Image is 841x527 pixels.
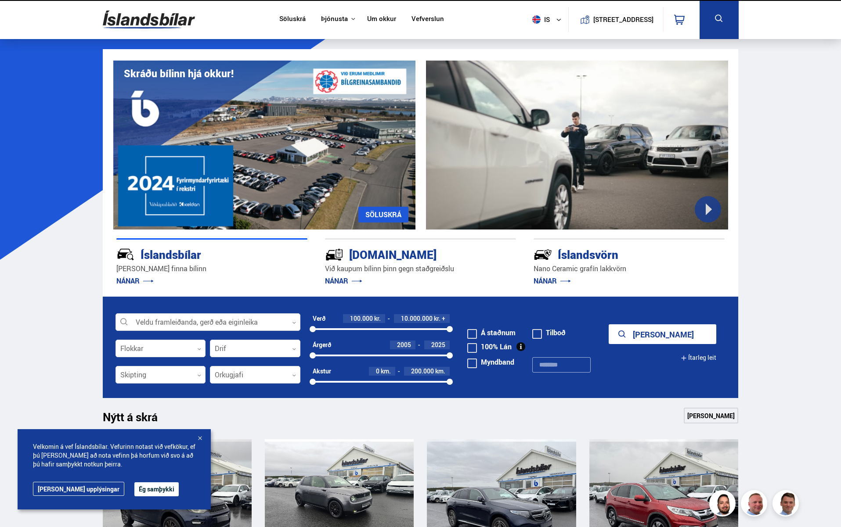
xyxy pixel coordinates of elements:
[401,314,433,323] span: 10.000.000
[397,341,411,349] span: 2005
[434,315,440,322] span: kr.
[374,315,381,322] span: kr.
[313,368,331,375] div: Akstur
[529,15,551,24] span: is
[467,359,514,366] label: Myndband
[367,15,396,24] a: Um okkur
[321,15,348,23] button: Þjónusta
[116,246,276,262] div: Íslandsbílar
[313,341,331,348] div: Árgerð
[534,246,693,262] div: Íslandsvörn
[33,482,124,496] a: [PERSON_NAME] upplýsingar
[435,368,445,375] span: km.
[381,368,391,375] span: km.
[313,315,325,322] div: Verð
[350,314,373,323] span: 100.000
[103,5,195,34] img: G0Ugv5HjCgRt.svg
[534,276,571,286] a: NÁNAR
[534,245,552,264] img: -Svtn6bYgwAsiwNX.svg
[442,315,445,322] span: +
[681,348,716,368] button: Ítarleg leit
[742,491,769,518] img: siFngHWaQ9KaOqBr.png
[116,245,135,264] img: JRvxyua_JYH6wB4c.svg
[467,343,512,350] label: 100% Lán
[573,7,658,32] a: [STREET_ADDRESS]
[529,7,568,32] button: is
[534,264,725,274] p: Nano Ceramic grafín lakkvörn
[325,276,362,286] a: NÁNAR
[325,245,343,264] img: tr5P-W3DuiFaO7aO.svg
[113,61,415,229] img: eKx6w-_Home_640_.png
[411,367,434,375] span: 200.000
[431,341,445,349] span: 2025
[684,408,738,423] a: [PERSON_NAME]
[467,329,516,336] label: Á staðnum
[103,410,173,429] h1: Nýtt á skrá
[279,15,306,24] a: Söluskrá
[411,15,444,24] a: Vefverslun
[325,264,516,274] p: Við kaupum bílinn þinn gegn staðgreiðslu
[609,324,716,344] button: [PERSON_NAME]
[711,491,737,518] img: nhp88E3Fdnt1Opn2.png
[116,264,307,274] p: [PERSON_NAME] finna bílinn
[33,442,195,469] span: Velkomin á vef Íslandsbílar. Vefurinn notast við vefkökur, ef þú [PERSON_NAME] að nota vefinn þá ...
[774,491,800,518] img: FbJEzSuNWCJXmdc-.webp
[325,246,485,262] div: [DOMAIN_NAME]
[532,15,541,24] img: svg+xml;base64,PHN2ZyB4bWxucz0iaHR0cDovL3d3dy53My5vcmcvMjAwMC9zdmciIHdpZHRoPSI1MTIiIGhlaWdodD0iNT...
[134,482,179,496] button: Ég samþykki
[376,367,379,375] span: 0
[358,207,408,222] a: SÖLUSKRÁ
[532,329,566,336] label: Tilboð
[124,68,234,79] h1: Skráðu bílinn hjá okkur!
[597,16,650,23] button: [STREET_ADDRESS]
[116,276,154,286] a: NÁNAR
